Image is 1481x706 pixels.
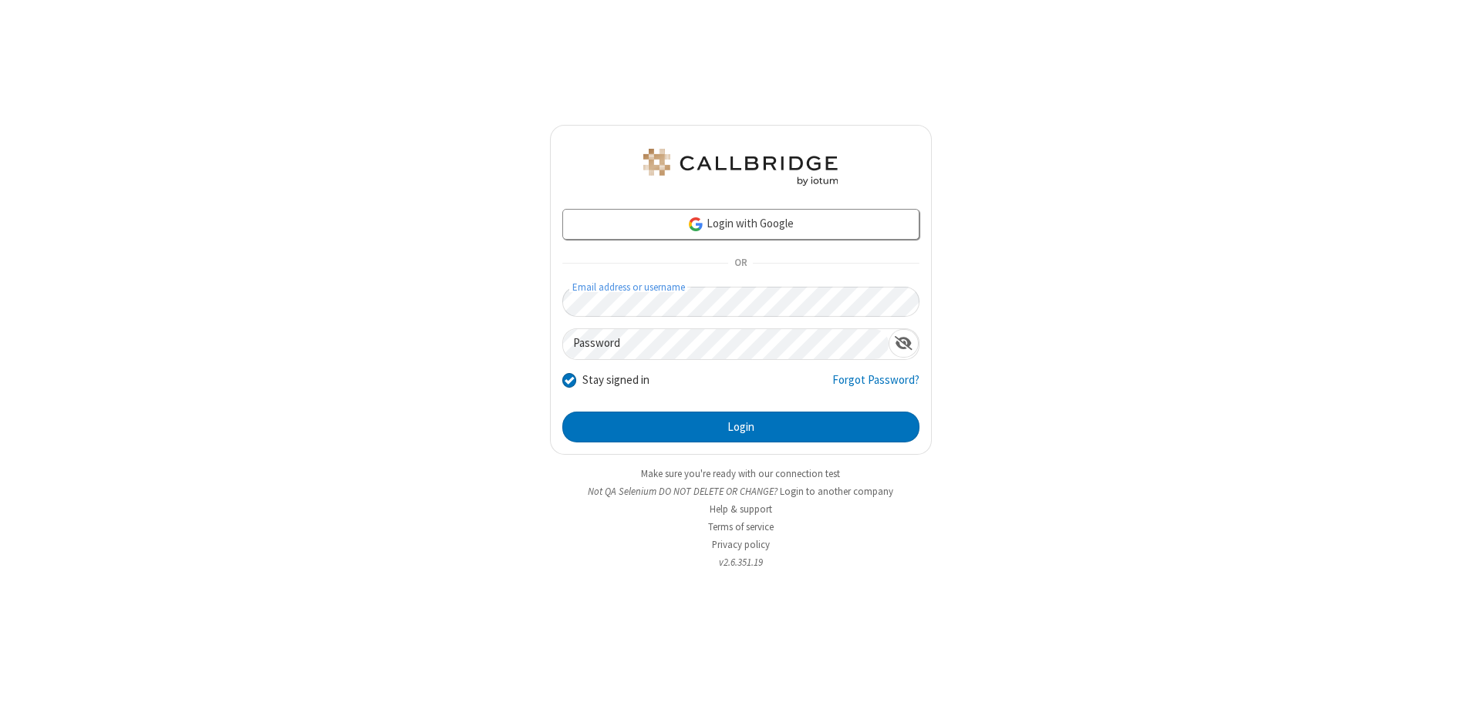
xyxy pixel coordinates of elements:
input: Email address or username [562,287,919,317]
a: Make sure you're ready with our connection test [641,467,840,480]
span: OR [728,253,753,274]
label: Stay signed in [582,371,649,389]
img: QA Selenium DO NOT DELETE OR CHANGE [640,149,841,186]
a: Terms of service [708,520,774,533]
li: Not QA Selenium DO NOT DELETE OR CHANGE? [550,484,932,499]
li: v2.6.351.19 [550,555,932,570]
a: Privacy policy [712,538,770,551]
input: Password [563,329,889,359]
a: Help & support [710,503,772,516]
div: Show password [889,329,919,358]
button: Login [562,412,919,442]
button: Login to another company [780,484,893,499]
a: Login with Google [562,209,919,240]
img: google-icon.png [687,216,704,233]
a: Forgot Password? [832,371,919,401]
